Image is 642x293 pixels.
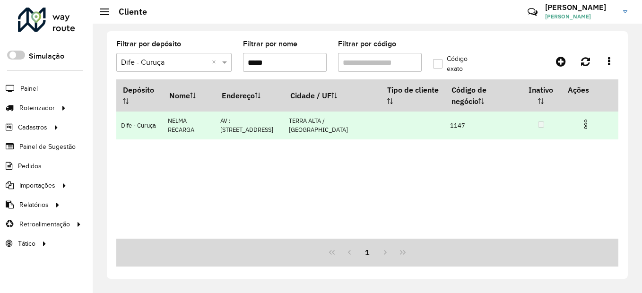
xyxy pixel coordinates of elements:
[212,57,220,68] span: Clear all
[20,84,38,94] span: Painel
[163,112,215,139] td: NELMA RECARGA
[116,112,163,139] td: Dife - Curuça
[19,103,55,113] span: Roteirizador
[163,80,215,112] th: Nome
[19,142,76,152] span: Painel de Sugestão
[445,80,521,112] th: Código de negócio
[116,38,181,50] label: Filtrar por depósito
[284,80,381,112] th: Cidade / UF
[243,38,297,50] label: Filtrar por nome
[284,112,381,139] td: TERRA ALTA / [GEOGRAPHIC_DATA]
[216,80,284,112] th: Endereço
[381,80,445,112] th: Tipo de cliente
[19,200,49,210] span: Relatórios
[29,51,64,62] label: Simulação
[216,112,284,139] td: AV : [STREET_ADDRESS]
[545,12,616,21] span: [PERSON_NAME]
[18,122,47,132] span: Cadastros
[19,181,55,190] span: Importações
[521,80,561,112] th: Inativo
[116,80,163,112] th: Depósito
[522,2,543,22] a: Contato Rápido
[338,38,396,50] label: Filtrar por código
[19,219,70,229] span: Retroalimentação
[109,7,147,17] h2: Cliente
[18,239,35,249] span: Tático
[561,80,618,100] th: Ações
[358,243,376,261] button: 1
[433,54,485,74] label: Código exato
[445,112,521,139] td: 1147
[18,161,42,171] span: Pedidos
[545,3,616,12] h3: [PERSON_NAME]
